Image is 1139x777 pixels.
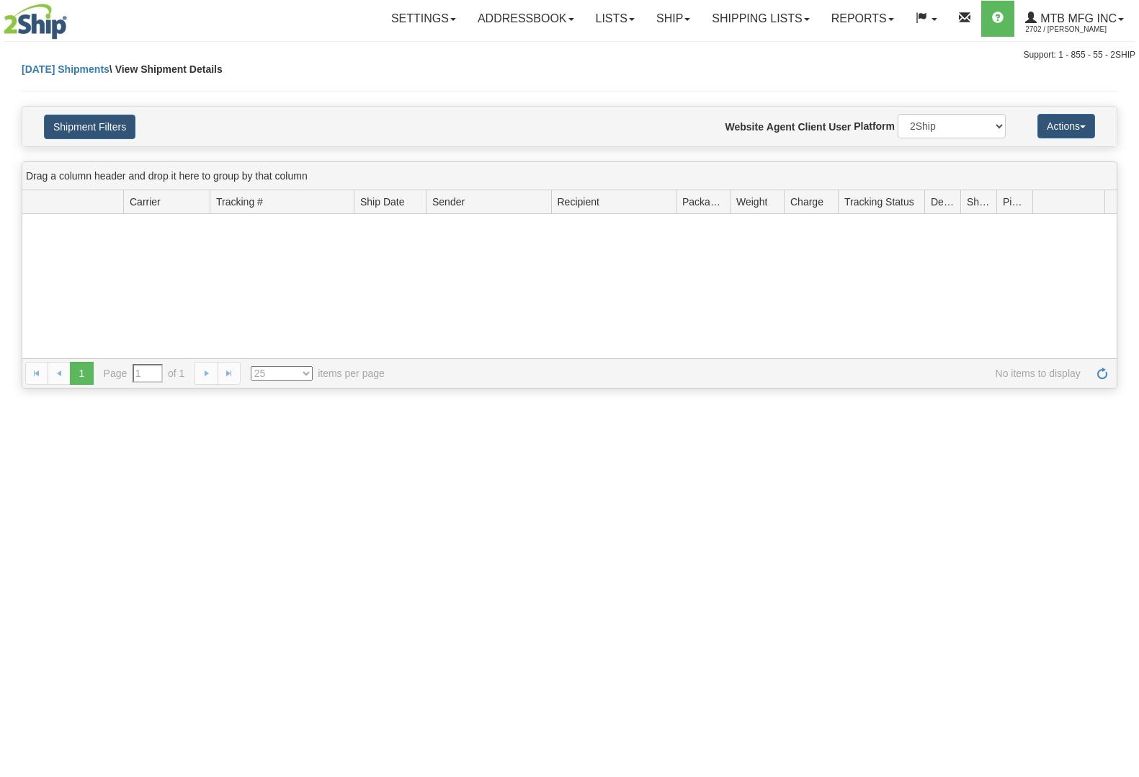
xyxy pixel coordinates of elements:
span: Tracking Status [844,195,914,209]
label: User [828,120,851,134]
span: Sender [432,195,465,209]
a: MTB MFG INC 2702 / [PERSON_NAME] [1014,1,1135,37]
label: Agent [767,120,795,134]
span: 2702 / [PERSON_NAME] [1025,22,1133,37]
a: Ship [646,1,701,37]
a: Addressbook [467,1,585,37]
a: [DATE] Shipments [22,63,110,75]
label: Platform [854,119,895,133]
label: Website [725,120,764,134]
button: Shipment Filters [44,115,135,139]
span: Carrier [130,195,161,209]
a: Settings [380,1,467,37]
span: No items to display [405,366,1081,381]
label: Client [798,120,826,134]
span: Tracking # [216,195,263,209]
span: Weight [736,195,767,209]
img: logo2702.jpg [4,4,67,40]
span: 1 [70,362,93,385]
a: Lists [585,1,646,37]
div: Support: 1 - 855 - 55 - 2SHIP [4,49,1135,61]
span: Recipient [558,195,599,209]
span: Packages [682,195,724,209]
span: Charge [790,195,823,209]
button: Actions [1037,114,1095,138]
span: Pickup Status [1003,195,1027,209]
span: \ View Shipment Details [110,63,223,75]
span: Ship Date [360,195,404,209]
span: items per page [251,366,385,381]
a: Refresh [1091,362,1114,385]
div: grid grouping header [22,162,1117,190]
a: Shipping lists [701,1,820,37]
span: Page of 1 [104,364,185,383]
a: Reports [821,1,905,37]
span: Delivery Status [931,195,955,209]
span: MTB MFG INC [1037,12,1117,25]
span: Shipment Issues [967,195,991,209]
